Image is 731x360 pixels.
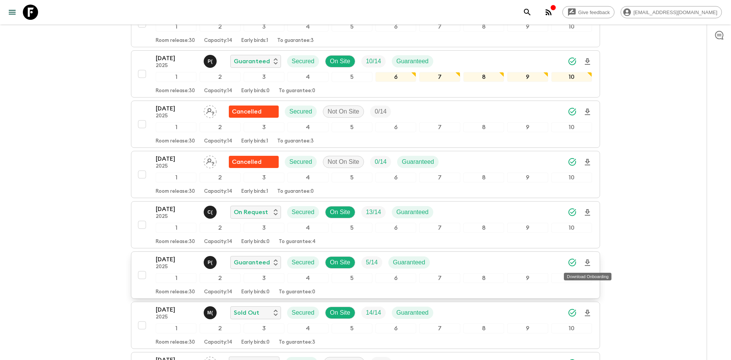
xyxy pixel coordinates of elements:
[332,72,372,82] div: 5
[156,339,195,346] p: Room release: 30
[156,214,198,220] p: 2025
[131,251,600,299] button: [DATE]2025Pooky (Thanaphan) KerdyooGuaranteedSecuredOn SiteTrip FillGuaranteed12345678910Room rel...
[507,223,548,233] div: 9
[375,323,416,333] div: 6
[375,173,416,182] div: 6
[568,208,577,217] svg: Synced Successfully
[244,122,284,132] div: 3
[204,55,218,68] button: P(
[156,289,195,295] p: Room release: 30
[156,305,198,314] p: [DATE]
[507,72,548,82] div: 9
[287,72,328,82] div: 4
[551,72,592,82] div: 10
[568,258,577,267] svg: Synced Successfully
[156,38,195,44] p: Room release: 30
[463,223,504,233] div: 8
[131,151,600,198] button: [DATE]2025Assign pack leaderFlash Pack cancellationSecuredNot On SiteTrip FillGuaranteed123456789...
[234,208,268,217] p: On Request
[241,239,270,245] p: Early birds: 0
[361,307,386,319] div: Trip Fill
[244,273,284,283] div: 3
[583,57,592,66] svg: Download Onboarding
[287,206,319,218] div: Secured
[156,189,195,195] p: Room release: 30
[564,273,611,280] div: Download Onboarding
[325,307,355,319] div: On Site
[244,323,284,333] div: 3
[402,157,434,166] p: Guaranteed
[463,72,504,82] div: 8
[332,323,372,333] div: 5
[287,307,319,319] div: Secured
[131,201,600,248] button: [DATE]2025Can (Jeerawut) MapromjaiOn RequestSecuredOn SiteTrip FillGuaranteed12345678910Room rele...
[234,308,259,317] p: Sold Out
[463,22,504,32] div: 8
[204,206,218,219] button: C(
[156,255,198,264] p: [DATE]
[419,22,460,32] div: 7
[204,208,218,214] span: Can (Jeerawut) Mapromjai
[332,122,372,132] div: 5
[328,107,359,116] p: Not On Site
[419,173,460,182] div: 7
[551,122,592,132] div: 10
[156,323,196,333] div: 1
[292,308,314,317] p: Secured
[419,122,460,132] div: 7
[463,122,504,132] div: 8
[292,208,314,217] p: Secured
[207,209,213,215] p: C (
[583,107,592,117] svg: Download Onboarding
[289,107,312,116] p: Secured
[507,273,548,283] div: 9
[463,323,504,333] div: 8
[507,173,548,182] div: 9
[287,223,328,233] div: 4
[156,264,198,270] p: 2025
[204,38,232,44] p: Capacity: 14
[562,6,614,18] a: Give feedback
[244,22,284,32] div: 3
[156,273,196,283] div: 1
[200,72,240,82] div: 2
[156,138,195,144] p: Room release: 30
[287,173,328,182] div: 4
[204,289,232,295] p: Capacity: 14
[200,22,240,32] div: 2
[229,106,279,118] div: Flash Pack cancellation
[551,273,592,283] div: 10
[204,189,232,195] p: Capacity: 14
[621,6,722,18] div: [EMAIL_ADDRESS][DOMAIN_NAME]
[375,72,416,82] div: 6
[241,339,270,346] p: Early birds: 0
[375,107,386,116] p: 0 / 14
[463,173,504,182] div: 8
[285,156,317,168] div: Secured
[200,173,240,182] div: 2
[419,72,460,82] div: 7
[366,208,381,217] p: 13 / 14
[289,157,312,166] p: Secured
[131,50,600,98] button: [DATE]2025Pooky (Thanaphan) KerdyooGuaranteedSecuredOn SiteTrip FillGuaranteed12345678910Room rel...
[156,314,198,320] p: 2025
[325,55,355,67] div: On Site
[232,107,262,116] p: Cancelled
[323,156,364,168] div: Not On Site
[583,208,592,217] svg: Download Onboarding
[204,107,217,114] span: Assign pack leader
[229,156,279,168] div: Flash Pack cancellation
[375,22,416,32] div: 6
[568,157,577,166] svg: Synced Successfully
[361,256,382,269] div: Trip Fill
[204,306,218,319] button: M(
[156,88,195,94] p: Room release: 30
[551,323,592,333] div: 10
[287,122,328,132] div: 4
[323,106,364,118] div: Not On Site
[361,55,386,67] div: Trip Fill
[287,273,328,283] div: 4
[156,122,196,132] div: 1
[277,138,314,144] p: To guarantee: 3
[156,163,198,170] p: 2025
